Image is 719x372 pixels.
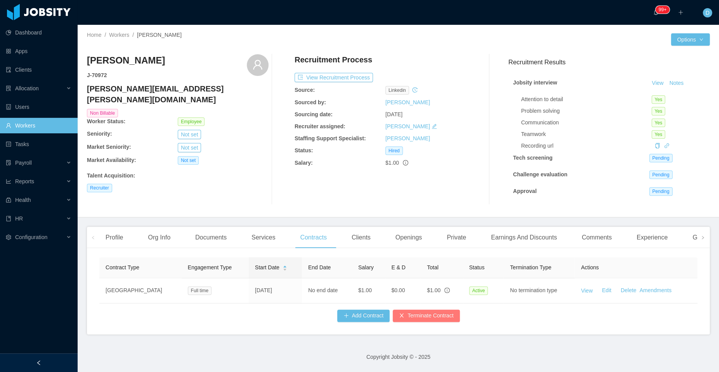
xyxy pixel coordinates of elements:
[87,172,135,179] b: Talent Acquisition :
[87,32,101,38] a: Home
[630,227,674,248] div: Experience
[15,234,47,240] span: Configuration
[666,79,687,88] button: Notes
[87,54,165,67] h3: [PERSON_NAME]
[87,157,136,163] b: Market Availability:
[521,142,651,150] div: Recording url
[651,107,665,115] span: Yes
[513,171,567,177] strong: Challenge evaluation
[358,264,374,270] span: Salary
[178,130,201,139] button: Not set
[485,227,563,248] div: Earnings And Discounts
[678,10,683,15] i: icon: plus
[664,143,669,149] a: icon: link
[701,236,705,239] i: icon: right
[15,215,23,222] span: HR
[510,264,551,270] span: Termination Type
[521,130,651,138] div: Teamwork
[655,143,660,148] i: icon: copy
[6,62,71,77] a: icon: auditClients
[385,111,402,117] span: [DATE]
[508,57,710,67] h3: Recruitment Results
[104,32,106,38] span: /
[427,287,440,293] span: $1.00
[655,142,660,150] div: Copy
[412,87,418,93] i: icon: history
[337,310,390,322] button: icon: plusAdd Contract
[6,216,11,221] i: icon: book
[245,227,281,248] div: Services
[431,124,437,129] i: icon: edit
[295,147,313,153] b: Status:
[385,99,430,105] a: [PERSON_NAME]
[6,118,71,133] a: icon: userWorkers
[178,143,201,152] button: Not set
[295,99,326,105] b: Sourced by:
[593,284,617,297] button: Edit
[87,184,112,192] span: Recruiter
[178,156,199,165] span: Not set
[188,286,211,295] span: Full time
[649,154,672,162] span: Pending
[6,160,11,165] i: icon: file-protect
[87,83,269,105] h4: [PERSON_NAME][EMAIL_ADDRESS][PERSON_NAME][DOMAIN_NAME]
[255,263,279,272] span: Start Date
[469,286,488,295] span: Active
[358,287,372,293] span: $1.00
[403,160,408,165] span: info-circle
[189,227,233,248] div: Documents
[391,287,405,293] span: $0.00
[15,160,32,166] span: Payroll
[6,25,71,40] a: icon: pie-chartDashboard
[686,227,719,248] div: Groups
[651,130,665,139] span: Yes
[385,146,403,155] span: Hired
[602,287,611,293] a: Edit
[87,109,118,117] span: Non Billable
[87,131,112,137] b: Seniority:
[521,119,651,127] div: Communication
[620,287,636,293] a: Delete
[295,123,345,129] b: Recruiter assigned:
[6,234,11,240] i: icon: setting
[294,227,333,248] div: Contracts
[282,264,287,270] div: Sort
[137,32,182,38] span: [PERSON_NAME]
[651,119,665,127] span: Yes
[649,80,666,86] a: View
[389,227,428,248] div: Openings
[655,6,669,14] sup: 332
[521,107,651,115] div: Problem solving
[99,227,129,248] div: Profile
[513,155,553,161] strong: Tech screening
[427,264,438,270] span: Total
[705,8,709,17] span: D
[6,99,71,115] a: icon: robotUsers
[639,287,671,293] a: Amendments
[6,197,11,203] i: icon: medicine-box
[385,135,430,141] a: [PERSON_NAME]
[651,95,665,104] span: Yes
[106,264,139,270] span: Contract Type
[99,278,182,303] td: [GEOGRAPHIC_DATA]
[521,95,651,103] div: Attention to detail
[295,111,333,117] b: Sourcing date:
[469,264,485,270] span: Status
[295,74,373,81] a: icon: exportView Recruitment Process
[649,170,672,179] span: Pending
[132,32,134,38] span: /
[109,32,129,38] a: Workers
[249,278,302,303] td: [DATE]
[252,59,263,70] i: icon: user
[142,227,177,248] div: Org Info
[385,160,399,166] span: $1.00
[513,188,537,194] strong: Approval
[295,160,313,166] b: Salary:
[302,278,352,303] td: No end date
[91,236,95,239] i: icon: left
[282,267,287,270] i: icon: caret-down
[440,227,472,248] div: Private
[295,54,372,65] h4: Recruitment Process
[295,73,373,82] button: icon: exportView Recruitment Process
